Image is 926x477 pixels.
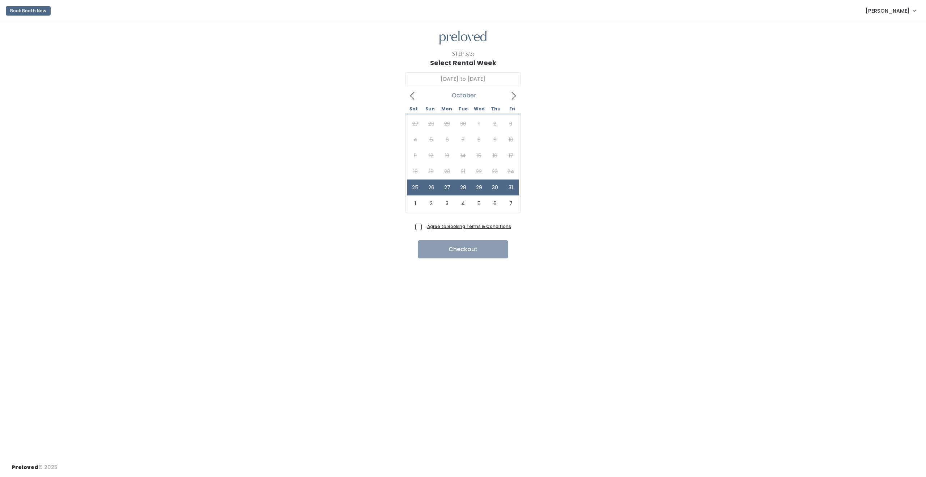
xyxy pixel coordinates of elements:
[6,3,51,19] a: Book Booth Now
[504,107,521,111] span: Fri
[405,107,422,111] span: Sat
[439,31,487,45] img: preloved logo
[455,107,471,111] span: Tue
[455,195,471,211] span: November 4, 2025
[430,59,496,67] h1: Select Rental Week
[455,180,471,195] span: October 28, 2025
[488,107,504,111] span: Thu
[439,180,455,195] span: October 27, 2025
[503,195,519,211] span: November 7, 2025
[12,458,58,471] div: © 2025
[452,50,474,58] div: Step 3/3:
[407,195,423,211] span: November 1, 2025
[418,240,508,258] button: Checkout
[452,94,476,97] span: October
[423,195,439,211] span: November 2, 2025
[487,195,503,211] span: November 6, 2025
[866,7,910,15] span: [PERSON_NAME]
[438,107,455,111] span: Mon
[423,180,439,195] span: October 26, 2025
[427,223,511,229] a: Agree to Booking Terms & Conditions
[439,195,455,211] span: November 3, 2025
[6,6,51,16] button: Book Booth Now
[471,180,487,195] span: October 29, 2025
[405,72,521,86] input: Select week
[12,464,38,471] span: Preloved
[487,180,503,195] span: October 30, 2025
[407,180,423,195] span: October 25, 2025
[422,107,438,111] span: Sun
[471,107,488,111] span: Wed
[503,180,519,195] span: October 31, 2025
[858,3,923,18] a: [PERSON_NAME]
[471,195,487,211] span: November 5, 2025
